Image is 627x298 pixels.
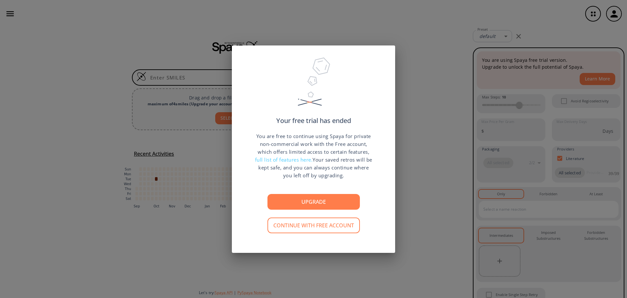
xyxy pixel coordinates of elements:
[267,218,360,233] button: Continue with free account
[267,194,360,210] button: Upgrade
[255,132,372,179] p: You are free to continue using Spaya for private non-commercial work with the Free account, which...
[255,156,313,163] span: full list of features here.
[295,55,332,117] img: Trial Ended
[276,117,351,124] p: Your free trial has ended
